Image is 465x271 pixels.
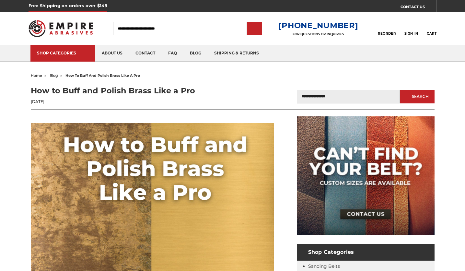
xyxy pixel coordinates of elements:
span: Search [412,94,429,99]
a: faq [162,45,183,62]
a: contact [129,45,162,62]
a: blog [183,45,208,62]
a: CONTACT US [401,3,436,12]
span: how to buff and polish brass like a pro [65,73,140,78]
a: home [31,73,42,78]
h1: How to Buff and Polish Brass Like a Pro [31,85,233,97]
a: blog [50,73,58,78]
a: Cart [427,21,436,36]
a: about us [95,45,129,62]
a: [PHONE_NUMBER] [278,21,358,30]
img: Empire Abrasives [29,16,93,41]
p: [DATE] [31,99,233,105]
a: Reorder [378,21,396,35]
p: FOR QUESTIONS OR INQUIRIES [278,32,358,36]
input: Submit [248,22,261,35]
span: Cart [427,31,436,36]
img: promo banner for custom belts. [297,116,435,235]
button: Search [400,90,434,103]
div: SHOP CATEGORIES [37,51,89,55]
span: Sign In [404,31,418,36]
a: shipping & returns [208,45,265,62]
span: Reorder [378,31,396,36]
a: Sanding Belts [308,263,340,269]
h4: Shop Categories [297,244,435,261]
